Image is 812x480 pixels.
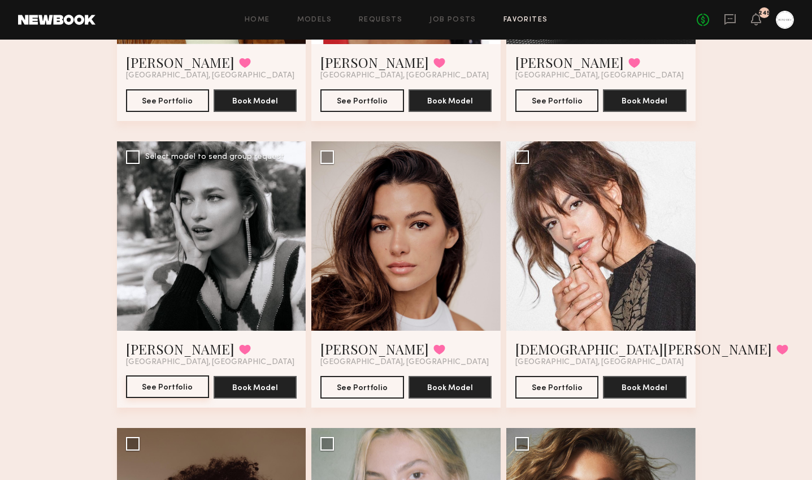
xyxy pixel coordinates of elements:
span: [GEOGRAPHIC_DATA], [GEOGRAPHIC_DATA] [320,71,489,80]
a: Book Model [409,96,492,105]
a: [PERSON_NAME] [126,340,235,358]
button: See Portfolio [320,89,403,112]
a: [PERSON_NAME] [320,340,429,358]
button: See Portfolio [320,376,403,399]
a: [DEMOGRAPHIC_DATA][PERSON_NAME] [515,340,772,358]
button: Book Model [603,376,686,399]
button: See Portfolio [126,375,209,398]
a: Favorites [503,16,548,24]
a: Book Model [603,382,686,392]
span: [GEOGRAPHIC_DATA], [GEOGRAPHIC_DATA] [126,358,294,367]
button: See Portfolio [515,89,598,112]
button: Book Model [409,376,492,399]
a: Models [297,16,332,24]
a: Book Model [214,96,297,105]
span: [GEOGRAPHIC_DATA], [GEOGRAPHIC_DATA] [515,358,684,367]
a: See Portfolio [126,376,209,399]
span: [GEOGRAPHIC_DATA], [GEOGRAPHIC_DATA] [126,71,294,80]
a: Book Model [409,382,492,392]
button: Book Model [214,89,297,112]
button: See Portfolio [515,376,598,399]
button: Book Model [409,89,492,112]
div: 245 [758,10,770,16]
span: [GEOGRAPHIC_DATA], [GEOGRAPHIC_DATA] [320,358,489,367]
a: [PERSON_NAME] [515,53,624,71]
button: Book Model [214,376,297,399]
a: [PERSON_NAME] [320,53,429,71]
a: Book Model [214,382,297,392]
a: Requests [359,16,402,24]
a: [PERSON_NAME] [126,53,235,71]
a: Home [245,16,270,24]
a: Job Posts [429,16,476,24]
div: Select model to send group request [145,153,284,161]
button: See Portfolio [126,89,209,112]
button: Book Model [603,89,686,112]
a: Book Model [603,96,686,105]
span: [GEOGRAPHIC_DATA], [GEOGRAPHIC_DATA] [515,71,684,80]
